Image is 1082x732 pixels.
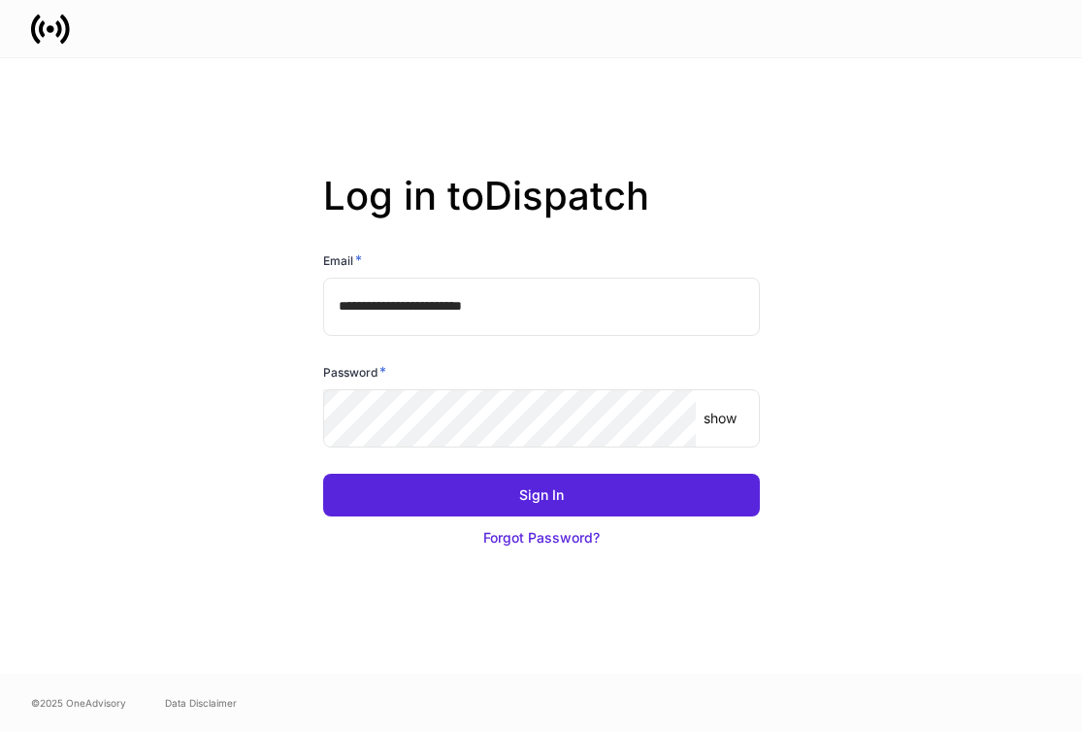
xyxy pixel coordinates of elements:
button: Forgot Password? [323,516,760,559]
div: Sign In [519,485,564,505]
h6: Password [323,362,386,382]
a: Data Disclaimer [165,695,237,711]
span: © 2025 OneAdvisory [31,695,126,711]
div: Forgot Password? [483,528,600,548]
h6: Email [323,250,362,270]
button: Sign In [323,474,760,516]
h2: Log in to Dispatch [323,173,760,250]
p: show [704,409,737,428]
